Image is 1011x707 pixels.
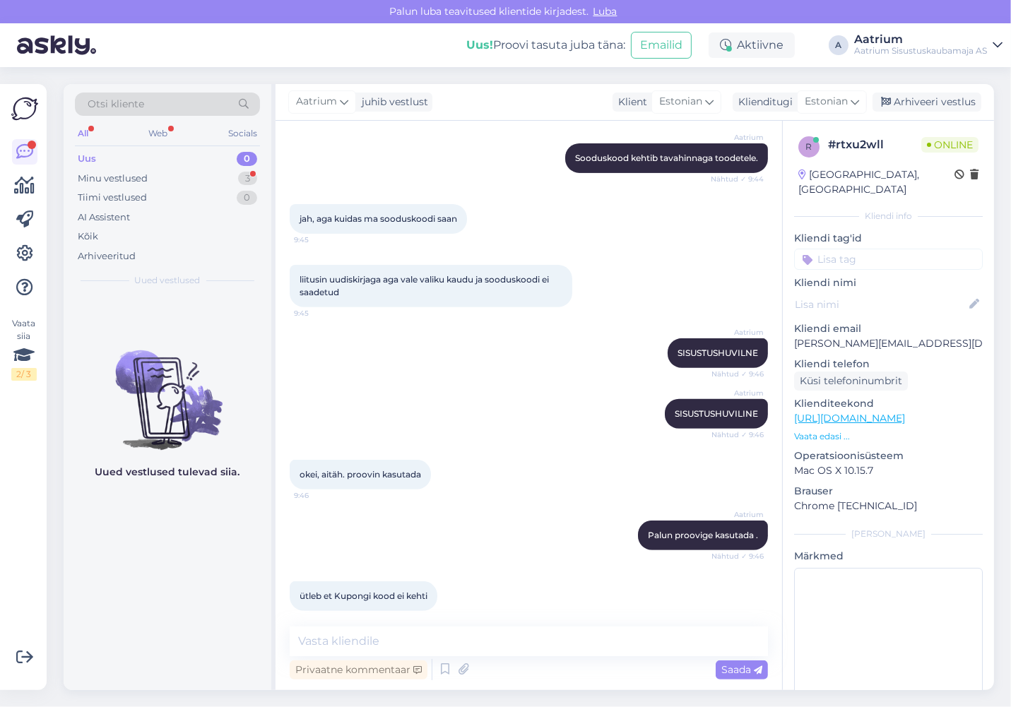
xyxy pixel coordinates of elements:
span: Luba [589,5,622,18]
span: Online [921,137,979,153]
p: Märkmed [794,549,983,564]
img: No chats [64,325,271,452]
div: Proovi tasuta juba täna: [466,37,625,54]
span: Aatrium [711,388,764,398]
div: 0 [237,191,257,205]
p: Kliendi nimi [794,275,983,290]
p: Kliendi email [794,321,983,336]
div: Kõik [78,230,98,244]
div: Aatrium Sisustuskaubamaja AS [854,45,987,57]
span: Nähtud ✓ 9:46 [711,369,764,379]
p: Vaata edasi ... [794,430,983,443]
div: Web [146,124,171,143]
p: Kliendi tag'id [794,231,983,246]
span: Aatrium [711,327,764,338]
span: 9:46 [294,490,347,501]
span: Estonian [659,94,702,109]
div: [PERSON_NAME] [794,528,983,540]
p: Brauser [794,484,983,499]
div: Klienditugi [733,95,793,109]
p: Chrome [TECHNICAL_ID] [794,499,983,513]
div: A [829,35,849,55]
span: SISUSTUSHUVILINE [675,408,758,419]
div: 0 [237,152,257,166]
div: Klient [613,95,647,109]
span: Estonian [805,94,848,109]
span: Aatrium [296,94,337,109]
div: All [75,124,91,143]
div: AI Assistent [78,210,130,225]
div: 3 [238,172,257,186]
span: 9:47 [294,612,347,622]
span: Aatrium [711,132,764,143]
div: # rtxu2wll [828,136,921,153]
span: Saada [721,663,762,676]
span: Nähtud ✓ 9:44 [711,174,764,184]
div: juhib vestlust [356,95,428,109]
input: Lisa nimi [795,297,966,312]
div: Tiimi vestlused [78,191,147,205]
span: SISUSTUSHUVILNE [678,347,758,358]
span: r [806,141,812,152]
span: okei, aitäh. proovin kasutada [300,469,421,480]
span: liitusin uudiskirjaga aga vale valiku kaudu ja sooduskoodi ei saadetud [300,274,551,297]
span: ütleb et Kupongi kood ei kehti [300,590,427,601]
div: Socials [225,124,260,143]
div: Vaata siia [11,317,37,381]
span: Otsi kliente [88,97,144,112]
span: Palun proovige kasutada . [648,530,758,540]
div: Aktiivne [709,32,795,58]
p: Kliendi telefon [794,357,983,372]
div: Minu vestlused [78,172,148,186]
div: Arhiveeri vestlus [873,93,981,112]
div: 2 / 3 [11,368,37,381]
a: AatriumAatrium Sisustuskaubamaja AS [854,34,1003,57]
b: Uus! [466,38,493,52]
div: Kliendi info [794,210,983,222]
input: Lisa tag [794,249,983,270]
p: Uued vestlused tulevad siia. [95,465,240,480]
p: [PERSON_NAME][EMAIL_ADDRESS][DOMAIN_NAME] [794,336,983,351]
button: Emailid [631,32,692,59]
p: Operatsioonisüsteem [794,448,983,463]
span: Uued vestlused [135,274,201,287]
a: [URL][DOMAIN_NAME] [794,412,905,424]
div: [GEOGRAPHIC_DATA], [GEOGRAPHIC_DATA] [798,167,954,197]
span: Nähtud ✓ 9:46 [711,429,764,440]
div: Aatrium [854,34,987,45]
img: Askly Logo [11,95,38,122]
div: Arhiveeritud [78,249,136,263]
span: 9:45 [294,234,347,245]
span: Sooduskood kehtib tavahinnaga toodetele. [575,153,758,163]
div: Uus [78,152,96,166]
p: Mac OS X 10.15.7 [794,463,983,478]
span: Nähtud ✓ 9:46 [711,551,764,562]
p: Klienditeekond [794,396,983,411]
span: Aatrium [711,509,764,520]
span: jah, aga kuidas ma sooduskoodi saan [300,213,457,224]
div: Küsi telefoninumbrit [794,372,908,391]
div: Privaatne kommentaar [290,660,427,679]
span: 9:45 [294,308,347,319]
